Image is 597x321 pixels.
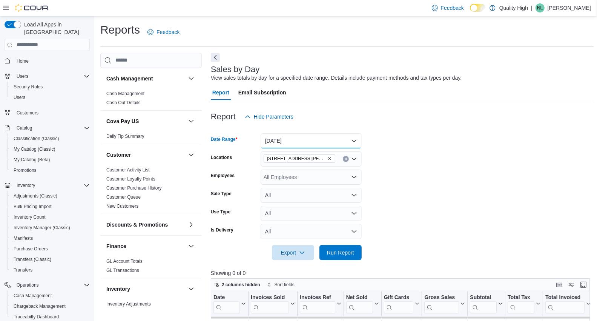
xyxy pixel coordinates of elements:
label: Date Range [211,136,238,142]
span: Operations [14,281,90,290]
span: Export [276,245,310,260]
span: Users [14,72,90,81]
span: Classification (Classic) [11,134,90,143]
span: Classification (Classic) [14,136,59,142]
a: Feedback [429,0,467,15]
span: 25 Beekman Ave [264,154,335,163]
button: [DATE] [261,133,362,148]
span: Home [14,56,90,66]
span: Home [17,58,29,64]
span: Security Roles [11,82,90,91]
div: Gross Sales [424,294,459,313]
button: Purchase Orders [8,244,93,254]
div: Invoices Ref [300,294,335,313]
span: Report [212,85,229,100]
button: Gross Sales [424,294,465,313]
span: 2 columns hidden [222,282,260,288]
span: Hide Parameters [254,113,293,120]
button: Transfers [8,265,93,275]
span: Purchase Orders [14,246,48,252]
button: Finance [187,242,196,251]
button: Finance [106,242,185,250]
span: Catalog [17,125,32,131]
button: Sort fields [264,280,298,289]
button: Clear input [343,156,349,162]
span: Operations [17,282,39,288]
div: Invoices Sold [251,294,289,301]
button: Open list of options [351,156,357,162]
span: Adjustments (Classic) [11,191,90,201]
h3: Report [211,112,236,121]
button: Invoices Ref [300,294,341,313]
div: Subtotal [470,294,497,313]
button: All [261,188,362,203]
button: Inventory Manager (Classic) [8,222,93,233]
button: Hide Parameters [242,109,296,124]
div: View sales totals by day for a specified date range. Details include payment methods and tax type... [211,74,462,82]
span: Cash Management [106,91,144,97]
span: Load All Apps in [GEOGRAPHIC_DATA] [21,21,90,36]
button: All [261,206,362,221]
span: GL Account Totals [106,258,143,264]
a: Chargeback Management [11,302,69,311]
div: Total Invoiced [545,294,585,301]
button: Net Sold [346,294,379,313]
span: Users [17,73,28,79]
span: Security Roles [14,84,43,90]
span: Inventory Manager (Classic) [14,225,70,231]
a: Adjustments (Classic) [11,191,60,201]
h3: Customer [106,151,131,159]
span: Customer Loyalty Points [106,176,155,182]
div: Total Tax [508,294,534,313]
div: Net Sold [346,294,373,313]
button: Customer [187,150,196,159]
h3: Discounts & Promotions [106,221,168,228]
a: Cash Out Details [106,100,141,105]
button: Security Roles [8,82,93,92]
a: Security Roles [11,82,46,91]
span: Feedback [157,28,180,36]
div: Customer [100,165,202,214]
p: | [531,3,533,12]
div: Net Sold [346,294,373,301]
span: Users [14,94,25,100]
div: Cova Pay US [100,132,202,144]
button: Catalog [2,123,93,133]
a: Daily Tip Summary [106,134,144,139]
span: NL [537,3,543,12]
span: My Catalog (Beta) [14,157,50,163]
span: Daily Tip Summary [106,133,144,139]
button: Users [2,71,93,82]
button: Total Tax [508,294,540,313]
h3: Inventory [106,285,130,293]
label: Is Delivery [211,227,233,233]
span: Transfers (Classic) [14,256,51,262]
span: Adjustments (Classic) [14,193,57,199]
span: Inventory [17,182,35,188]
label: Employees [211,173,235,179]
div: Date [213,294,240,301]
button: Discounts & Promotions [106,221,185,228]
span: My Catalog (Classic) [11,145,90,154]
button: Remove 25 Beekman Ave from selection in this group [327,156,332,161]
span: Catalog [14,123,90,133]
a: Customer Activity List [106,167,150,173]
button: Next [211,53,220,62]
button: Users [14,72,31,81]
button: Gift Cards [384,294,419,313]
button: Chargeback Management [8,301,93,312]
label: Locations [211,154,232,160]
span: Customer Purchase History [106,185,162,191]
a: GL Transactions [106,268,139,273]
a: Inventory Count [11,213,49,222]
span: Cash Management [11,291,90,300]
button: Home [2,56,93,66]
span: Transfers (Classic) [11,255,90,264]
span: Users [11,93,90,102]
span: Bulk Pricing Import [14,204,52,210]
span: Customer Activity List [106,167,150,173]
span: Email Subscription [238,85,286,100]
a: Inventory Adjustments [106,301,151,307]
span: Inventory Adjustments [106,301,151,307]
